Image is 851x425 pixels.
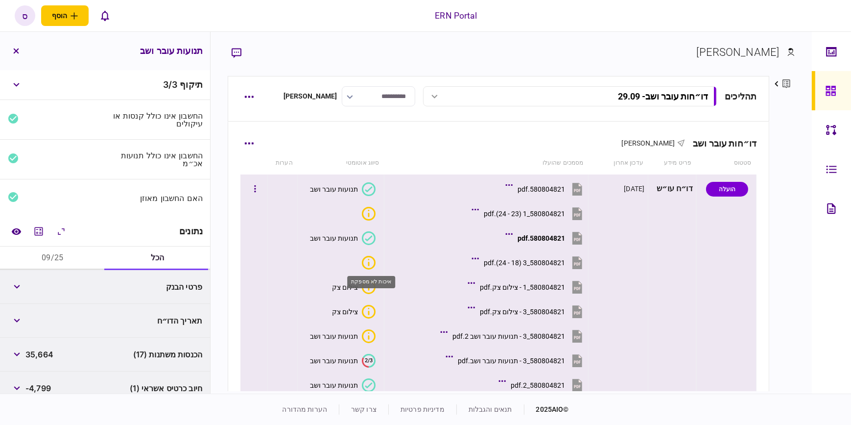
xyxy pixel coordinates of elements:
div: תנועות עובר ושב [310,234,358,242]
div: © 2025 AIO [524,404,569,415]
th: פריט מידע [648,152,696,175]
div: 580804821.pdf [518,185,565,193]
div: איכות לא מספקת [362,280,376,294]
span: תיקוף [180,79,203,90]
span: [PERSON_NAME] [622,139,675,147]
div: דו״חות עובר ושב - 29.09 [618,91,708,101]
button: הרחב\כווץ הכל [52,223,70,240]
div: 580804821_1 (23 - 24).pdf [484,210,565,218]
button: איכות לא מספקת [358,256,376,270]
div: 580804821_1 - צילום צק.pdf [480,283,565,291]
a: תנאים והגבלות [469,405,512,413]
div: 580804821.pdf [518,234,565,242]
button: 580804821_3 (18 - 24).pdf [474,251,585,274]
button: 580804821_3 - תנועות עובר ושב.pdf [448,350,585,372]
div: האם החשבון מאוזן [109,194,203,202]
div: 580804821_3 - תנועות עובר ושב 2.pdf [452,332,565,340]
button: פתח תפריט להוספת לקוח [41,5,89,26]
button: איכות לא מספקתתנועות עובר ושב [310,329,376,343]
button: 580804821_2.pdf [501,374,585,396]
button: תנועות עובר ושב [310,182,376,196]
th: עדכון אחרון [589,152,648,175]
span: 35,664 [25,349,53,360]
button: ס [15,5,35,26]
div: תנועות עובר ושב [310,357,358,365]
div: [PERSON_NAME] [284,91,337,101]
th: סטטוס [696,152,756,175]
div: תאריך הדו״ח [109,317,203,325]
a: צרו קשר [351,405,377,413]
div: [DATE] [624,184,644,194]
button: מחשבון [30,223,47,240]
a: השוואה למסמך [7,223,25,240]
button: איכות לא מספקת [358,207,376,221]
div: פרטי הבנק [109,283,203,291]
button: איכות לא מספקתצילום צק [332,280,376,294]
h3: תנועות עובר ושב [140,47,203,55]
button: 580804821_3 - תנועות עובר ושב 2.pdf [443,325,585,347]
button: דו״חות עובר ושב- 29.09 [423,86,717,106]
span: חיוב כרטיס אשראי (1) [130,382,202,394]
div: תנועות עובר ושב [310,185,358,193]
div: תהליכים [725,90,756,103]
div: דו״ח עו״ש [652,178,692,200]
div: 580804821_3 - צילום צק.pdf [480,308,565,316]
div: נתונים [179,226,203,236]
div: [PERSON_NAME] [697,44,780,60]
div: החשבון אינו כולל תנועות אכ״מ [109,151,203,167]
button: 580804821_1 (23 - 24).pdf [474,202,585,225]
div: צילום צק [332,308,358,316]
span: הכנסות משתנות (17) [133,349,202,360]
button: הכל [105,247,211,270]
div: 580804821_2.pdf [511,381,565,389]
div: החשבון אינו כולל קנסות או עיקולים [109,112,203,127]
div: איכות לא מספקת [362,329,376,343]
div: איכות לא מספקת [362,256,376,270]
div: איכות לא מספקת [347,276,395,288]
span: 3 / 3 [163,79,177,90]
button: 580804821_1 - צילום צק.pdf [470,276,585,298]
button: תנועות עובר ושב [310,231,376,245]
button: 580804821_3 - צילום צק.pdf [470,300,585,323]
button: תנועות עובר ושב [310,378,376,392]
div: תנועות עובר ושב [310,381,358,389]
span: -4,799 [25,382,51,394]
th: סיווג אוטומטי [298,152,384,175]
a: הערות מהדורה [282,405,327,413]
div: איכות לא מספקת [362,207,376,221]
button: 580804821.pdf [508,178,585,200]
div: 580804821_3 - תנועות עובר ושב.pdf [458,357,565,365]
th: מסמכים שהועלו [384,152,589,175]
div: ERN Portal [435,9,477,22]
a: מדיניות פרטיות [401,405,445,413]
div: 580804821_3 (18 - 24).pdf [484,259,565,267]
div: צילום צק [332,283,358,291]
div: תנועות עובר ושב [310,332,358,340]
div: איכות לא מספקת [362,305,376,319]
button: איכות לא מספקתצילום צק [332,305,376,319]
button: 580804821.pdf [508,227,585,249]
button: פתח רשימת התראות [95,5,115,26]
text: 2/3 [365,357,373,364]
th: הערות [268,152,298,175]
div: דו״חות עובר ושב [685,138,756,149]
button: 2/3תנועות עובר ושב [310,354,376,368]
div: הועלה [706,182,748,197]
